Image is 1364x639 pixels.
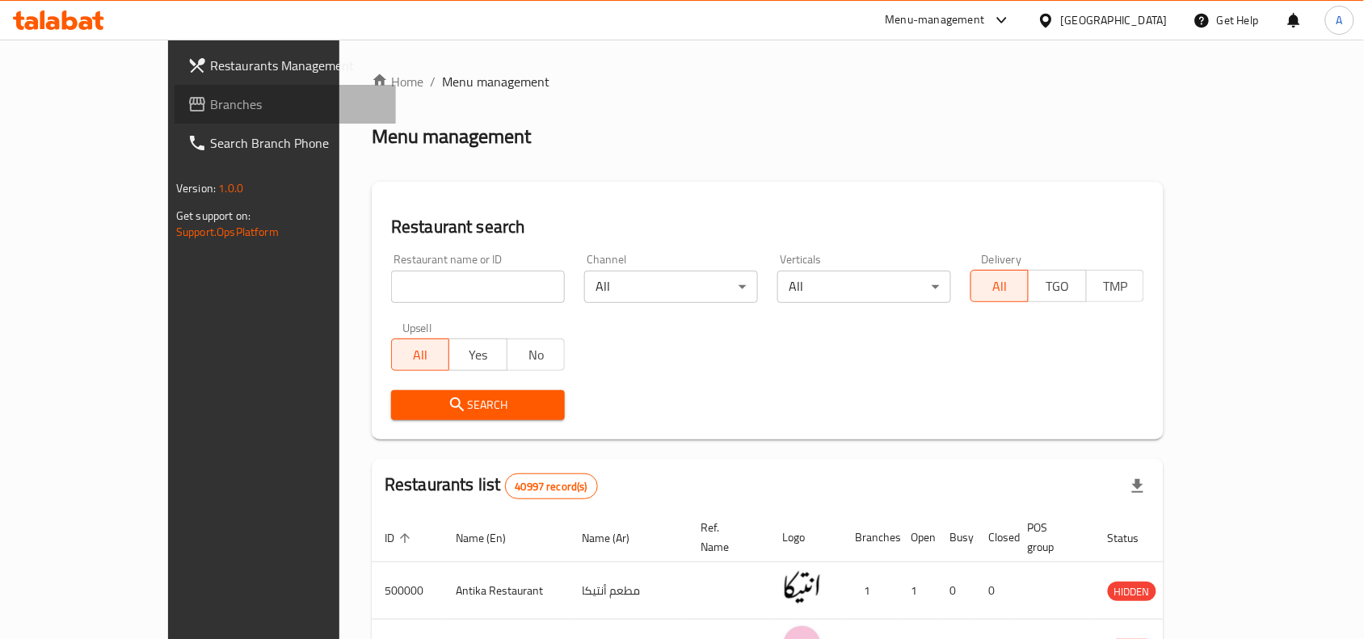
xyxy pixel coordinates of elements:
td: 0 [976,562,1015,620]
span: Search Branch Phone [210,133,383,153]
div: HIDDEN [1108,582,1156,601]
td: Antika Restaurant [443,562,569,620]
td: 1 [842,562,899,620]
span: Status [1108,528,1160,548]
th: Closed [976,513,1015,562]
td: 500000 [372,562,443,620]
div: Total records count [505,473,598,499]
a: Restaurants Management [175,46,396,85]
h2: Menu management [372,124,531,149]
span: A [1337,11,1343,29]
span: 40997 record(s) [506,479,597,494]
span: 1.0.0 [218,178,243,199]
td: 0 [937,562,976,620]
td: مطعم أنتيكا [569,562,688,620]
img: Antika Restaurant [782,567,823,607]
span: POS group [1028,518,1076,557]
label: Upsell [402,322,432,334]
div: [GEOGRAPHIC_DATA] [1061,11,1168,29]
span: Ref. Name [701,518,750,557]
span: Restaurants Management [210,56,383,75]
button: Search [391,390,565,420]
button: TGO [1028,270,1086,302]
div: All [777,271,951,303]
span: Get support on: [176,205,250,226]
span: Version: [176,178,216,199]
td: 1 [899,562,937,620]
div: Menu-management [886,11,985,30]
input: Search for restaurant name or ID.. [391,271,565,303]
span: ID [385,528,415,548]
th: Logo [769,513,842,562]
label: Delivery [982,254,1022,265]
span: Name (En) [456,528,527,548]
button: All [391,338,449,371]
span: All [978,275,1022,298]
a: Search Branch Phone [175,124,396,162]
span: Name (Ar) [582,528,650,548]
th: Branches [842,513,899,562]
a: Home [372,72,423,91]
span: No [514,343,558,367]
button: Yes [448,338,507,371]
th: Open [899,513,937,562]
a: Branches [175,85,396,124]
span: Branches [210,95,383,114]
span: Search [404,395,552,415]
span: TMP [1093,275,1138,298]
span: Yes [456,343,500,367]
div: All [584,271,758,303]
th: Busy [937,513,976,562]
span: HIDDEN [1108,582,1156,601]
button: TMP [1086,270,1144,302]
button: No [507,338,565,371]
nav: breadcrumb [372,72,1164,91]
h2: Restaurants list [385,473,598,499]
span: TGO [1035,275,1080,298]
button: All [970,270,1029,302]
a: Support.OpsPlatform [176,221,279,242]
span: All [398,343,443,367]
h2: Restaurant search [391,215,1144,239]
span: Menu management [442,72,549,91]
li: / [430,72,436,91]
div: Export file [1118,467,1157,506]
